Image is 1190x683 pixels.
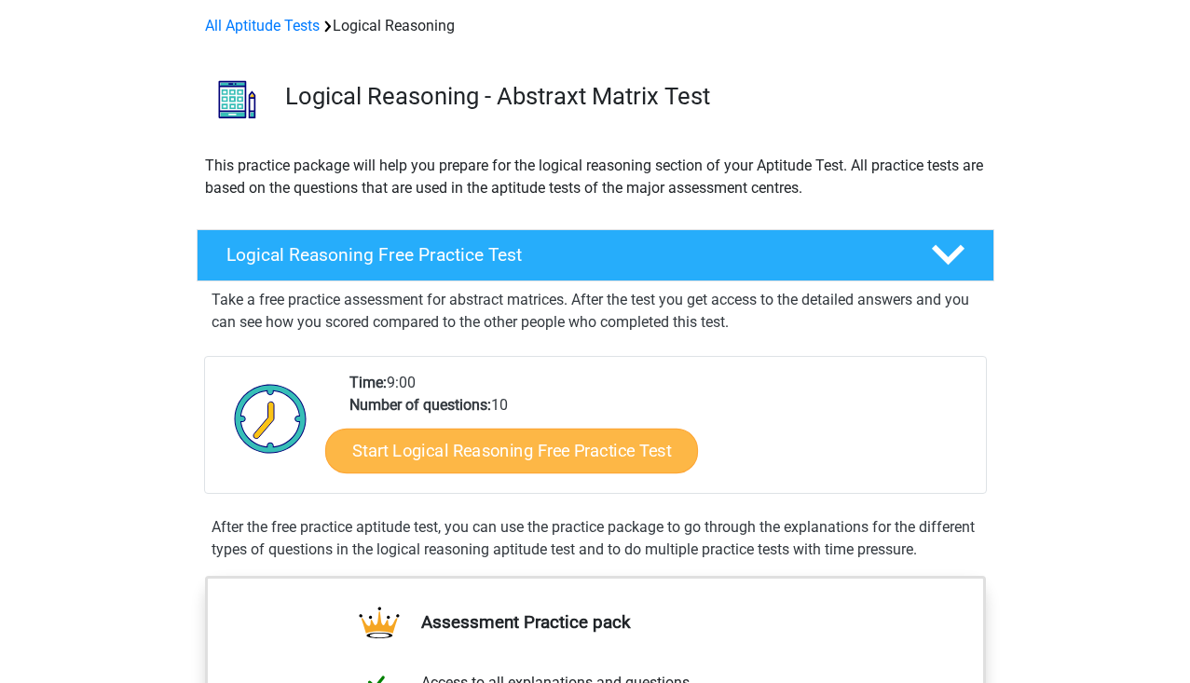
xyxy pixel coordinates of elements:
p: This practice package will help you prepare for the logical reasoning section of your Aptitude Te... [205,155,986,199]
div: 9:00 10 [335,372,985,493]
a: Logical Reasoning Free Practice Test [189,229,1002,281]
a: All Aptitude Tests [205,17,320,34]
img: logical reasoning [198,60,277,139]
b: Number of questions: [349,396,491,414]
h3: Logical Reasoning - Abstraxt Matrix Test [285,82,979,111]
a: Start Logical Reasoning Free Practice Test [325,428,698,472]
p: Take a free practice assessment for abstract matrices. After the test you get access to the detai... [212,289,979,334]
h4: Logical Reasoning Free Practice Test [226,244,901,266]
img: Clock [224,372,318,465]
div: After the free practice aptitude test, you can use the practice package to go through the explana... [204,516,987,561]
b: Time: [349,374,387,391]
div: Logical Reasoning [198,15,993,37]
